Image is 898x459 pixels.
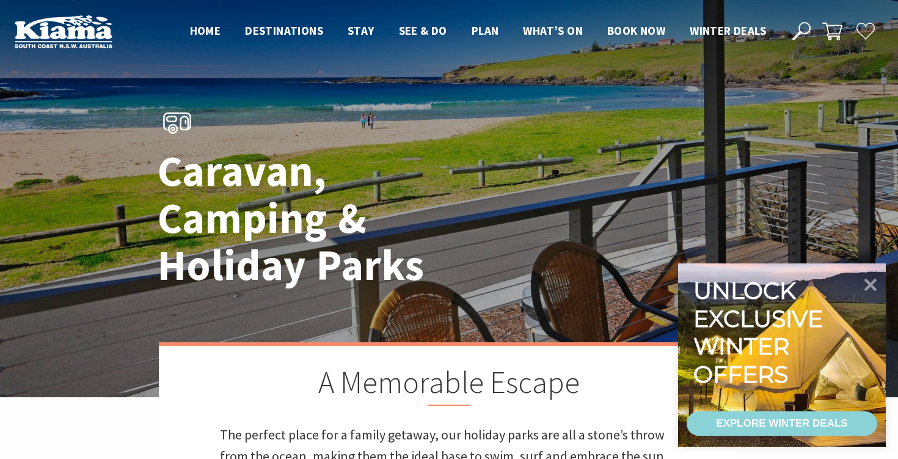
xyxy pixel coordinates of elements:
span: Plan [472,23,499,38]
img: Kiama Logo [15,15,112,48]
span: See & Do [399,23,447,38]
h2: A Memorable Escape [220,364,678,406]
span: Winter Deals [690,23,766,38]
span: Destinations [245,23,323,38]
a: EXPLORE WINTER DEALS [687,411,877,436]
span: Book now [607,23,665,38]
nav: Main Menu [178,21,778,42]
span: What’s On [523,23,583,38]
h1: Caravan, Camping & Holiday Parks [158,148,503,289]
div: EXPLORE WINTER DEALS [716,411,847,436]
span: Stay [348,23,374,38]
span: Home [190,23,221,38]
div: Unlock exclusive winter offers [693,277,828,388]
